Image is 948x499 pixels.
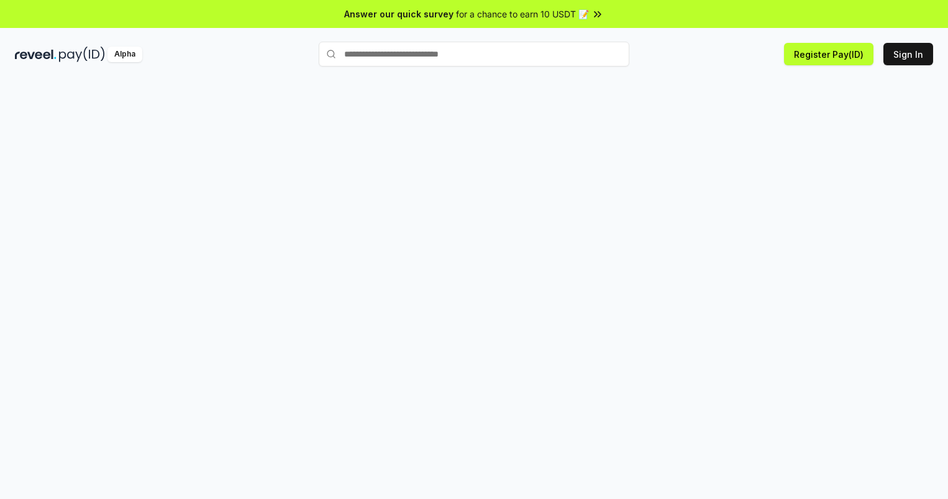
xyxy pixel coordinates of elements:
[15,47,57,62] img: reveel_dark
[883,43,933,65] button: Sign In
[456,7,589,21] span: for a chance to earn 10 USDT 📝
[59,47,105,62] img: pay_id
[344,7,453,21] span: Answer our quick survey
[784,43,873,65] button: Register Pay(ID)
[107,47,142,62] div: Alpha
